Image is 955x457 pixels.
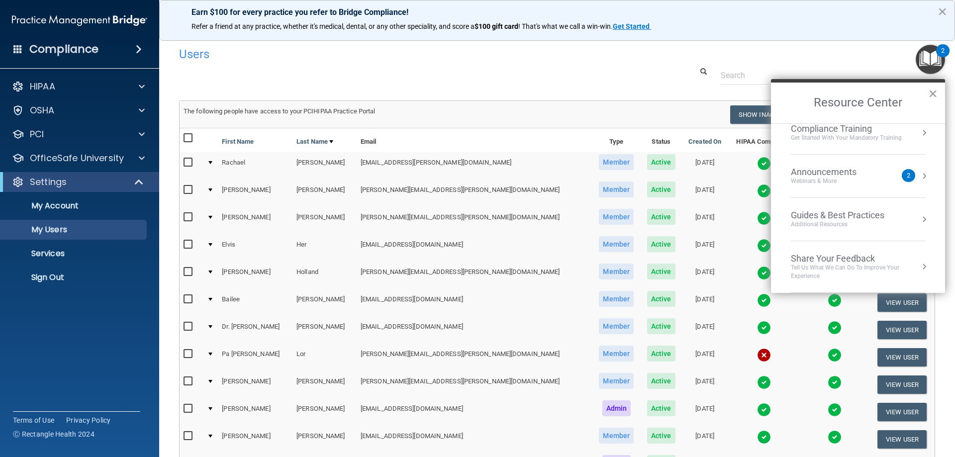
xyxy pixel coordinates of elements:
[357,426,592,453] td: [EMAIL_ADDRESS][DOMAIN_NAME]
[218,180,292,207] td: [PERSON_NAME]
[641,128,682,152] th: Status
[647,154,675,170] span: Active
[682,316,728,344] td: [DATE]
[682,426,728,453] td: [DATE]
[66,415,111,425] a: Privacy Policy
[682,289,728,316] td: [DATE]
[877,430,927,449] button: View User
[357,316,592,344] td: [EMAIL_ADDRESS][DOMAIN_NAME]
[791,253,925,264] div: Share Your Feedback
[647,428,675,444] span: Active
[916,45,945,74] button: Open Resource Center, 2 new notifications
[292,180,357,207] td: [PERSON_NAME]
[728,128,800,152] th: HIPAA Compliance
[292,398,357,426] td: [PERSON_NAME]
[357,234,592,262] td: [EMAIL_ADDRESS][DOMAIN_NAME]
[757,184,771,198] img: tick.e7d51cea.svg
[771,83,945,123] h2: Resource Center
[191,7,923,17] p: Earn $100 for every practice you refer to Bridge Compliance!
[757,266,771,280] img: tick.e7d51cea.svg
[682,344,728,371] td: [DATE]
[682,180,728,207] td: [DATE]
[647,236,675,252] span: Active
[218,371,292,398] td: [PERSON_NAME]
[791,264,925,280] div: Tell Us What We Can Do to Improve Your Experience
[475,22,518,30] strong: $100 gift card
[599,182,634,197] span: Member
[791,210,884,221] div: Guides & Best Practices
[647,264,675,279] span: Active
[791,177,876,185] div: Webinars & More
[292,316,357,344] td: [PERSON_NAME]
[730,105,817,124] button: Show Inactive Users
[647,182,675,197] span: Active
[218,426,292,453] td: [PERSON_NAME]
[296,136,333,148] a: Last Name
[647,346,675,362] span: Active
[828,348,842,362] img: tick.e7d51cea.svg
[828,430,842,444] img: tick.e7d51cea.svg
[877,403,927,421] button: View User
[771,79,945,293] div: Resource Center
[757,321,771,335] img: tick.e7d51cea.svg
[357,207,592,234] td: [PERSON_NAME][EMAIL_ADDRESS][PERSON_NAME][DOMAIN_NAME]
[721,66,928,85] input: Search
[218,316,292,344] td: Dr. [PERSON_NAME]
[357,344,592,371] td: [PERSON_NAME][EMAIL_ADDRESS][PERSON_NAME][DOMAIN_NAME]
[647,373,675,389] span: Active
[599,209,634,225] span: Member
[791,167,876,178] div: Announcements
[292,371,357,398] td: [PERSON_NAME]
[218,207,292,234] td: [PERSON_NAME]
[13,415,54,425] a: Terms of Use
[518,22,613,30] span: ! That's what we call a win-win.
[29,42,98,56] h4: Compliance
[647,400,675,416] span: Active
[357,152,592,180] td: [EMAIL_ADDRESS][PERSON_NAME][DOMAIN_NAME]
[292,262,357,289] td: Holland
[6,249,142,259] p: Services
[647,291,675,307] span: Active
[12,81,145,92] a: HIPAA
[218,398,292,426] td: [PERSON_NAME]
[357,262,592,289] td: [PERSON_NAME][EMAIL_ADDRESS][PERSON_NAME][DOMAIN_NAME]
[218,289,292,316] td: Bailee
[222,136,254,148] a: First Name
[599,236,634,252] span: Member
[791,134,902,142] div: Get Started with your mandatory training
[179,48,614,61] h4: Users
[828,293,842,307] img: tick.e7d51cea.svg
[877,293,927,312] button: View User
[938,3,947,19] button: Close
[613,22,651,30] a: Get Started
[599,291,634,307] span: Member
[13,429,95,439] span: Ⓒ Rectangle Health 2024
[757,211,771,225] img: tick.e7d51cea.svg
[613,22,650,30] strong: Get Started
[292,152,357,180] td: [PERSON_NAME]
[877,348,927,366] button: View User
[602,400,631,416] span: Admin
[599,318,634,334] span: Member
[592,128,641,152] th: Type
[218,152,292,180] td: Rachael
[357,180,592,207] td: [PERSON_NAME][EMAIL_ADDRESS][PERSON_NAME][DOMAIN_NAME]
[828,403,842,417] img: tick.e7d51cea.svg
[292,426,357,453] td: [PERSON_NAME]
[599,264,634,279] span: Member
[877,375,927,394] button: View User
[599,346,634,362] span: Member
[357,289,592,316] td: [EMAIL_ADDRESS][DOMAIN_NAME]
[757,403,771,417] img: tick.e7d51cea.svg
[292,234,357,262] td: Her
[30,152,124,164] p: OfficeSafe University
[647,209,675,225] span: Active
[682,371,728,398] td: [DATE]
[682,398,728,426] td: [DATE]
[12,104,145,116] a: OSHA
[6,201,142,211] p: My Account
[928,86,938,101] button: Close
[647,318,675,334] span: Active
[6,225,142,235] p: My Users
[357,398,592,426] td: [EMAIL_ADDRESS][DOMAIN_NAME]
